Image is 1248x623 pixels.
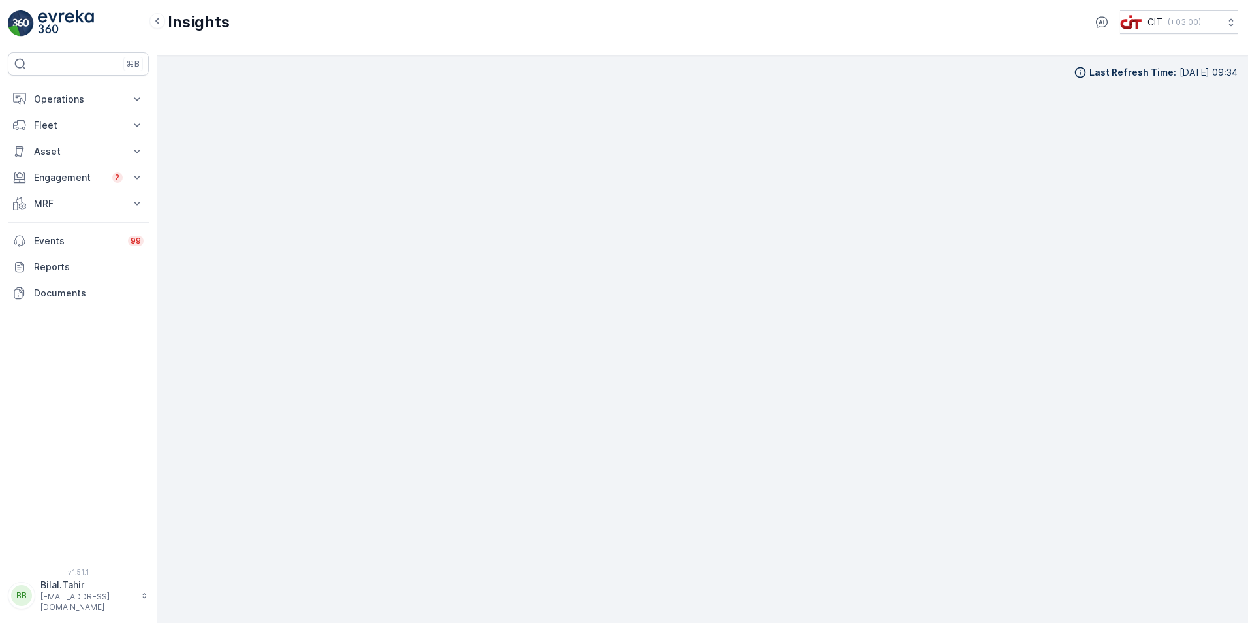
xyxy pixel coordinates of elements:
p: Insights [168,12,230,33]
p: Last Refresh Time : [1089,66,1176,79]
a: Reports [8,254,149,280]
a: Events99 [8,228,149,254]
p: 2 [115,172,120,183]
p: MRF [34,197,123,210]
button: CIT(+03:00) [1120,10,1238,34]
p: Asset [34,145,123,158]
a: Documents [8,280,149,306]
p: 99 [131,236,141,246]
img: cit-logo_pOk6rL0.png [1120,15,1142,29]
button: Engagement2 [8,165,149,191]
p: [DATE] 09:34 [1179,66,1238,79]
button: Fleet [8,112,149,138]
button: Operations [8,86,149,112]
div: BB [11,585,32,606]
p: ⌘B [127,59,140,69]
button: BBBilal.Tahir[EMAIL_ADDRESS][DOMAIN_NAME] [8,579,149,613]
p: Events [34,234,120,248]
span: v 1.51.1 [8,568,149,576]
p: ( +03:00 ) [1168,17,1201,27]
p: Engagement [34,171,104,184]
button: Asset [8,138,149,165]
p: [EMAIL_ADDRESS][DOMAIN_NAME] [40,592,134,613]
p: Reports [34,261,144,274]
img: logo [8,10,34,37]
button: MRF [8,191,149,217]
p: Bilal.Tahir [40,579,134,592]
p: Operations [34,93,123,106]
p: CIT [1147,16,1162,29]
p: Fleet [34,119,123,132]
img: logo_light-DOdMpM7g.png [38,10,94,37]
p: Documents [34,287,144,300]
